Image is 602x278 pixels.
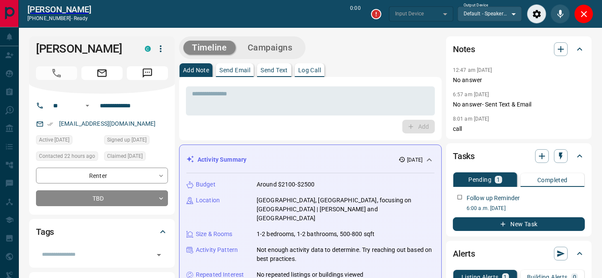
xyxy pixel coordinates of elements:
div: Mon Oct 13 2025 [36,135,100,147]
p: 1-2 bedrooms, 1-2 bathrooms, 500-800 sqft [257,230,374,239]
div: Wed Oct 15 2025 [36,151,100,163]
h2: Notes [453,42,475,56]
p: [PHONE_NUMBER] - [27,15,91,22]
span: Contacted 22 hours ago [39,152,95,160]
button: Campaigns [239,41,301,55]
p: No answer- Sent Text & Email [453,100,585,109]
button: Open [82,101,93,111]
p: Follow up Reminder [467,194,520,203]
div: Sat Jul 05 2025 [104,135,168,147]
p: Pending [468,177,491,183]
p: Size & Rooms [196,230,233,239]
span: Message [127,66,168,80]
h1: [PERSON_NAME] [36,42,132,56]
span: Email [81,66,123,80]
p: [GEOGRAPHIC_DATA], [GEOGRAPHIC_DATA], focusing on [GEOGRAPHIC_DATA] | [PERSON_NAME] and [GEOGRAPH... [257,196,434,223]
div: Default - Speakers (Logi USB Headset) [458,6,522,21]
div: Alerts [453,243,585,264]
button: New Task [453,217,585,231]
div: Renter [36,168,168,183]
div: Tags [36,222,168,242]
p: Not enough activity data to determine. Try reaching out based on best practices. [257,245,434,263]
span: ready [74,15,88,21]
div: Tasks [453,146,585,166]
span: Call [36,66,77,80]
h2: Alerts [453,247,475,260]
div: Mute [551,4,570,24]
h2: Tasks [453,149,475,163]
div: Notes [453,39,585,59]
div: Audio Settings [527,4,546,24]
p: Activity Pattern [196,245,238,254]
p: 6:57 am [DATE] [453,92,489,98]
p: Add Note [183,67,209,73]
p: 12:47 am [DATE] [453,67,492,73]
div: condos.ca [145,46,151,52]
h2: Tags [36,225,54,239]
p: Send Text [261,67,288,73]
a: [EMAIL_ADDRESS][DOMAIN_NAME] [59,120,156,127]
p: Activity Summary [198,155,246,164]
div: Activity Summary[DATE] [186,152,434,168]
p: 8:01 am [DATE] [453,116,489,122]
p: [DATE] [407,156,422,164]
div: TBD [36,190,168,206]
p: No answer [453,76,585,85]
p: 0:00 [350,4,360,24]
svg: Email Verified [47,121,53,127]
button: Open [153,249,165,261]
p: Completed [537,177,568,183]
p: Location [196,196,220,205]
p: 6:00 a.m. [DATE] [467,204,585,212]
span: Active [DATE] [39,136,69,144]
p: 1 [497,177,500,183]
p: Log Call [298,67,321,73]
button: Timeline [183,41,236,55]
div: Mon Oct 13 2025 [104,151,168,163]
p: Around $2100-$2500 [257,180,314,189]
p: Budget [196,180,216,189]
p: Send Email [219,67,250,73]
div: Close [574,4,593,24]
span: Signed up [DATE] [107,136,147,144]
label: Output Device [464,3,488,8]
p: call [453,124,585,133]
a: [PERSON_NAME] [27,4,91,15]
span: Claimed [DATE] [107,152,143,160]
